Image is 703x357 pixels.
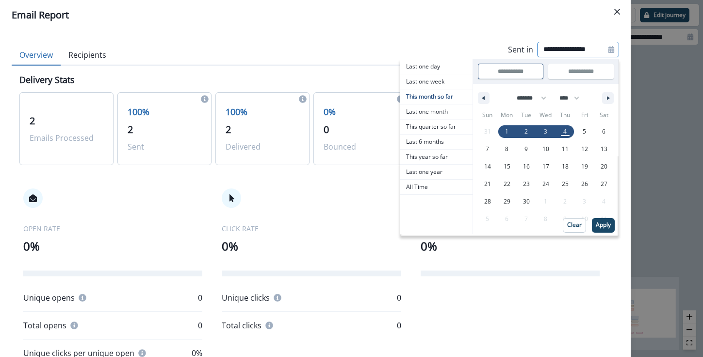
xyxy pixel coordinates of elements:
[517,107,536,123] span: Tue
[478,140,497,158] button: 7
[556,140,575,158] button: 11
[23,238,202,255] p: 0%
[542,175,549,193] span: 24
[400,135,473,150] button: Last 6 months
[594,175,614,193] button: 27
[575,158,594,175] button: 19
[397,320,401,331] p: 0
[478,193,497,210] button: 28
[505,123,508,140] span: 1
[575,123,594,140] button: 5
[23,292,75,304] p: Unique opens
[562,158,569,175] span: 18
[128,123,133,136] span: 2
[497,175,517,193] button: 22
[400,104,473,119] button: Last one month
[400,89,473,104] button: This month so far
[517,193,536,210] button: 30
[222,223,401,234] p: CLICK RATE
[517,123,536,140] button: 2
[524,123,528,140] span: 2
[523,175,530,193] span: 23
[12,45,61,66] button: Overview
[542,158,549,175] span: 17
[400,180,473,194] span: All Time
[594,140,614,158] button: 13
[592,218,615,233] button: Apply
[497,140,517,158] button: 8
[594,107,614,123] span: Sat
[30,114,35,127] span: 2
[517,140,536,158] button: 9
[524,140,528,158] span: 9
[581,140,588,158] span: 12
[517,175,536,193] button: 23
[602,123,605,140] span: 6
[400,119,473,134] span: This quarter so far
[400,59,473,74] span: Last one day
[575,107,594,123] span: Fri
[556,158,575,175] button: 18
[601,175,607,193] span: 27
[222,238,401,255] p: 0%
[198,320,202,331] p: 0
[563,218,586,233] button: Clear
[562,140,569,158] span: 11
[536,107,556,123] span: Wed
[517,158,536,175] button: 16
[505,140,508,158] span: 8
[536,123,556,140] button: 3
[563,123,567,140] span: 4
[478,175,497,193] button: 21
[523,193,530,210] span: 30
[478,158,497,175] button: 14
[421,238,600,255] p: 0%
[583,123,586,140] span: 5
[497,107,517,123] span: Mon
[562,175,569,193] span: 25
[536,140,556,158] button: 10
[19,73,75,86] p: Delivery Stats
[400,74,473,89] button: Last one week
[222,320,262,331] p: Total clicks
[484,193,491,210] span: 28
[198,292,202,304] p: 0
[400,165,473,180] button: Last one year
[30,132,103,144] p: Emails Processed
[523,158,530,175] span: 16
[400,150,473,165] button: This year so far
[567,221,582,228] p: Clear
[226,123,231,136] span: 2
[61,45,114,66] button: Recipients
[497,158,517,175] button: 15
[594,123,614,140] button: 6
[542,140,549,158] span: 10
[486,140,489,158] span: 7
[544,123,547,140] span: 3
[226,105,299,119] p: 100%
[23,320,66,331] p: Total opens
[497,123,517,140] button: 1
[556,123,575,140] button: 4
[504,158,510,175] span: 15
[581,175,588,193] span: 26
[601,158,607,175] span: 20
[609,4,625,19] button: Close
[536,158,556,175] button: 17
[601,140,607,158] span: 13
[12,8,619,22] div: Email Report
[556,107,575,123] span: Thu
[575,175,594,193] button: 26
[128,105,201,119] p: 100%
[400,180,473,195] button: All Time
[23,223,202,234] p: OPEN RATE
[536,175,556,193] button: 24
[324,141,397,153] p: Bounced
[478,107,497,123] span: Sun
[484,158,491,175] span: 14
[222,292,270,304] p: Unique clicks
